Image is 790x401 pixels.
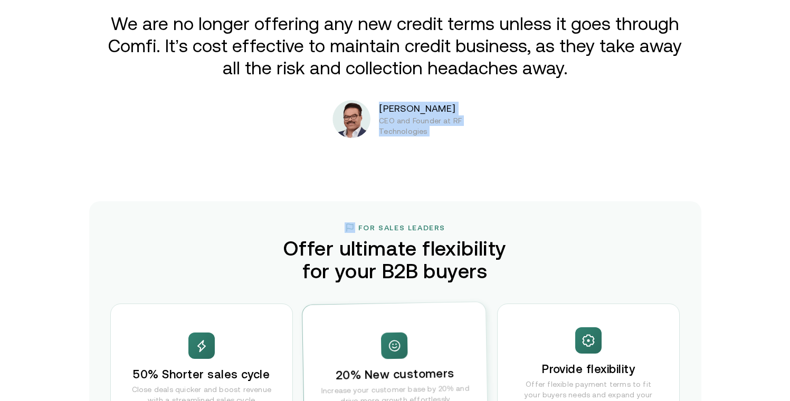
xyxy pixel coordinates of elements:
[345,222,355,233] img: flag
[133,367,270,382] h3: 50% Shorter sales cycle
[271,237,519,282] h2: Offer ultimate flexibility for your B2B buyers
[332,100,370,138] img: Photoroom
[104,13,686,79] p: We are no longer offering any new credit terms unless it goes through Comfi. It’s cost effective ...
[542,362,635,377] h3: Provide flexibility
[358,223,445,232] h3: For Sales Leaders
[194,338,209,354] img: spark
[379,115,486,136] p: CEO and Founder at RF Technologies
[387,338,402,353] img: spark
[379,102,512,115] p: [PERSON_NAME]
[581,333,596,348] img: spark
[336,367,455,384] h3: 20% New customers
